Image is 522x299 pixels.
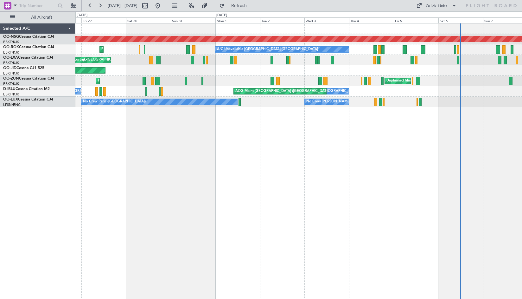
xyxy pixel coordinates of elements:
span: OO-LUX [3,98,18,101]
div: Thu 4 [349,17,394,23]
a: EBKT/KJK [3,40,19,44]
div: No Crew [PERSON_NAME] ([PERSON_NAME]) [306,97,382,107]
span: Refresh [226,3,252,8]
span: [DATE] - [DATE] [108,3,137,9]
div: Tue 2 [260,17,305,23]
div: Planned Maint Kortrijk-[GEOGRAPHIC_DATA] [101,45,175,54]
a: OO-JIDCessna CJ1 525 [3,66,44,70]
span: D-IBLU [3,87,16,91]
div: Mon 1 [215,17,260,23]
a: D-IBLUCessna Citation M2 [3,87,50,91]
div: [DATE] [77,13,87,18]
span: OO-NSG [3,35,19,39]
a: EBKT/KJK [3,71,19,76]
div: Fri 5 [394,17,438,23]
div: Fri 29 [81,17,126,23]
div: Quick Links [426,3,447,10]
div: Sat 30 [126,17,171,23]
button: Quick Links [413,1,460,11]
a: EBKT/KJK [3,81,19,86]
div: Sat 6 [438,17,483,23]
span: OO-JID [3,66,16,70]
a: LFSN/ENC [3,102,21,107]
a: EBKT/KJK [3,92,19,97]
a: OO-LUXCessna Citation CJ4 [3,98,53,101]
a: OO-ROKCessna Citation CJ4 [3,45,54,49]
a: OO-LXACessna Citation CJ4 [3,56,53,60]
span: OO-LXA [3,56,18,60]
a: OO-ZUNCessna Citation CJ4 [3,77,54,81]
div: Planned Maint Kortrijk-[GEOGRAPHIC_DATA] [49,55,123,65]
span: OO-ROK [3,45,19,49]
div: Planned Maint Kortrijk-[GEOGRAPHIC_DATA] [98,76,172,86]
input: Trip Number [19,1,56,10]
div: Unplanned Maint [GEOGRAPHIC_DATA] ([GEOGRAPHIC_DATA]) [386,76,491,86]
div: A/C Unavailable [GEOGRAPHIC_DATA]-[GEOGRAPHIC_DATA] [217,45,318,54]
span: All Aircraft [16,15,67,20]
button: Refresh [216,1,254,11]
div: Wed 3 [304,17,349,23]
a: EBKT/KJK [3,50,19,55]
div: AOG Maint [GEOGRAPHIC_DATA] ([GEOGRAPHIC_DATA] National) [235,87,345,96]
div: Sun 31 [171,17,215,23]
span: OO-ZUN [3,77,19,81]
div: No Crew Paris ([GEOGRAPHIC_DATA]) [83,97,146,107]
div: [DATE] [216,13,227,18]
button: All Aircraft [7,12,69,23]
a: EBKT/KJK [3,61,19,65]
a: OO-NSGCessna Citation CJ4 [3,35,54,39]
